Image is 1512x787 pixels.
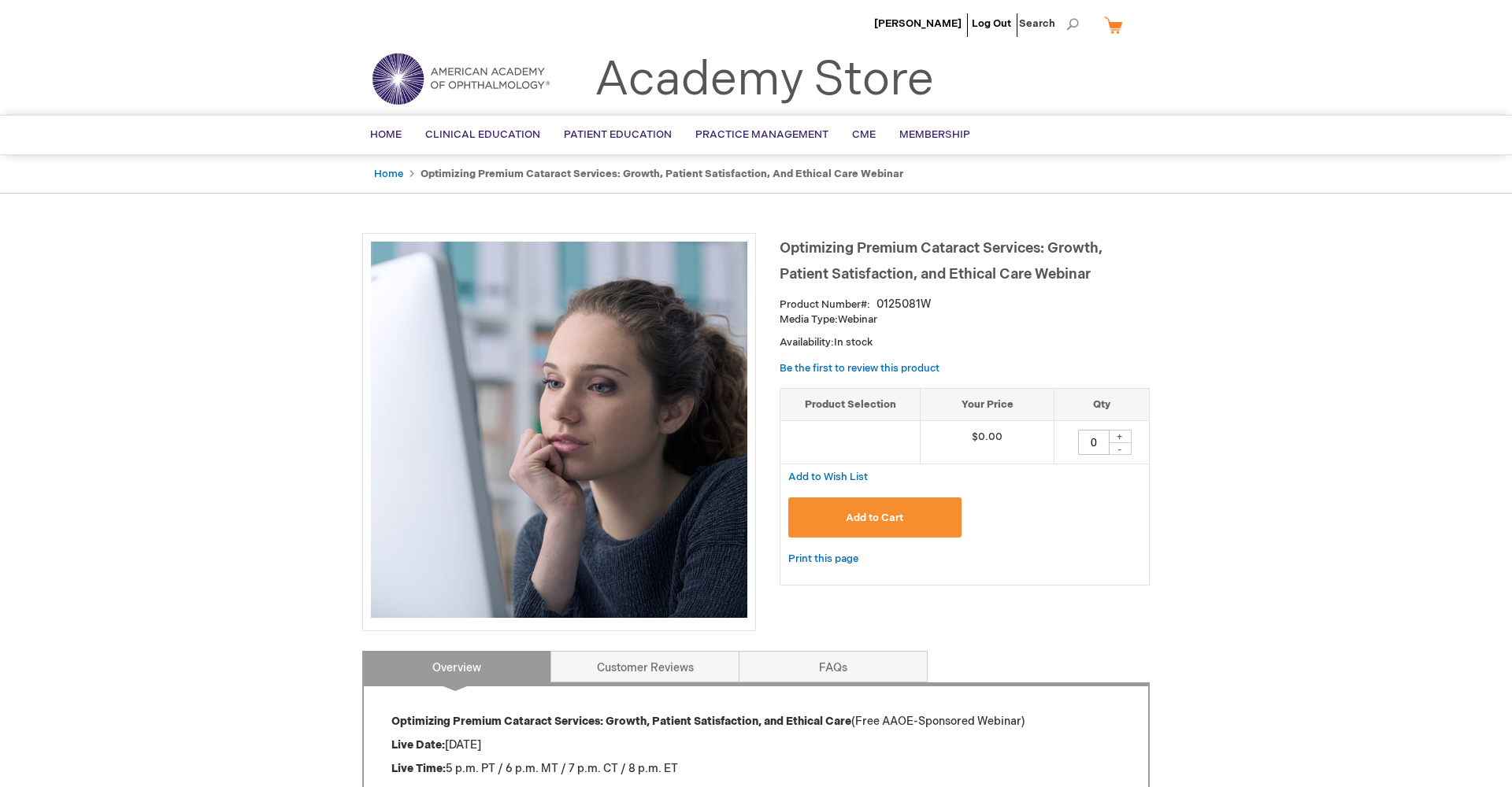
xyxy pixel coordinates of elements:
a: Add to Wish List [788,470,868,483]
span: Membership [899,128,970,141]
span: Practice Management [695,128,828,141]
span: Search [1019,8,1079,39]
th: Qty [1054,388,1149,421]
strong: Media Type: [780,313,838,326]
th: Your Price [921,388,1054,421]
div: - [1108,442,1132,455]
a: Log Out [972,17,1011,30]
a: Customer Reviews [550,651,739,682]
div: 0125081W [876,297,931,312]
span: In stock [834,336,873,349]
a: FAQs [739,651,928,682]
p: Webinar [780,312,1150,327]
p: [DATE] [391,737,1121,753]
a: Print this page [788,549,858,569]
td: $0.00 [921,421,1054,464]
span: Add to Cart [846,512,903,524]
p: Availability: [780,335,1150,350]
strong: Live Date: [391,738,445,752]
button: Add to Cart [788,497,962,538]
a: Overview [362,651,551,682]
span: Home [370,128,402,141]
strong: Live Time: [391,762,446,775]
a: Academy Store [595,52,934,109]
p: 5 p.m. PT / 6 p.m. MT / 7 p.m. CT / 8 p.m. ET [391,761,1121,777]
input: Qty [1078,430,1110,455]
span: Clinical Education [425,128,540,141]
a: [PERSON_NAME] [874,17,962,30]
span: Add to Wish List [788,471,868,483]
span: Patient Education [564,128,672,141]
img: Optimizing Premium Cataract Services: Growth, Patient Satisfaction, and Ethical Care Webinar [371,242,747,618]
th: Product Selection [780,388,921,421]
strong: Optimizing Premium Cataract Services: Growth, Patient Satisfaction, and Ethical Care Webinar [421,168,903,180]
span: CME [852,128,876,141]
div: + [1108,430,1132,443]
span: Optimizing Premium Cataract Services: Growth, Patient Satisfaction, and Ethical Care Webinar [780,240,1102,283]
p: (Free AAOE-Sponsored Webinar) [391,714,1121,730]
a: Home [374,168,403,180]
strong: Optimizing Premium Cataract Services: Growth, Patient Satisfaction, and Ethical Care [391,715,851,728]
a: Be the first to review this product [780,362,939,375]
strong: Product Number [780,298,870,311]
